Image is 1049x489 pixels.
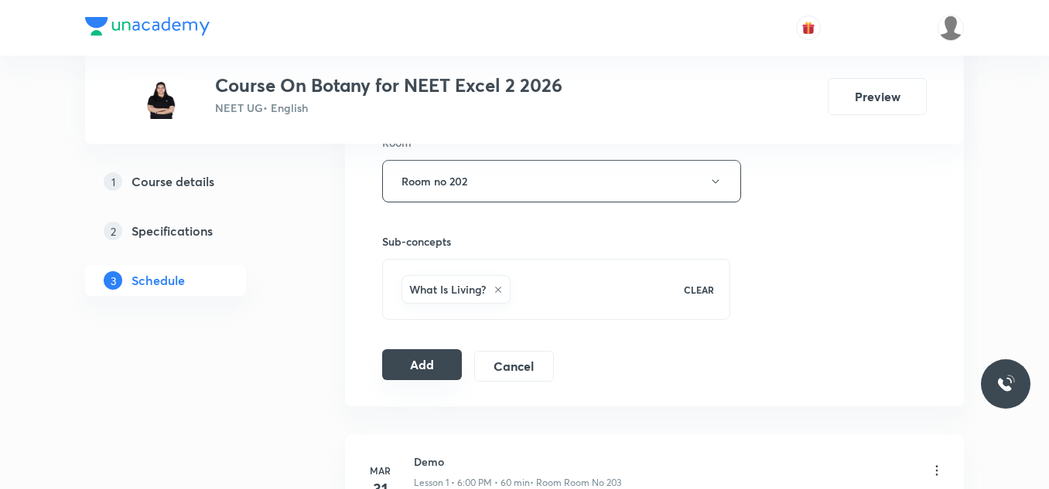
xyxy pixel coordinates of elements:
[85,216,296,246] a: 2Specifications
[382,160,741,202] button: Room no 202
[364,464,395,477] h6: Mar
[414,453,621,470] h6: Demo
[215,100,562,116] p: NEET UG • English
[85,17,210,39] a: Company Logo
[132,222,213,240] h5: Specifications
[684,283,714,297] p: CLEAR
[85,17,210,36] img: Company Logo
[938,15,964,41] img: Saniya Tarannum
[382,233,730,250] h6: Sub-concepts
[104,172,122,191] p: 1
[828,78,927,115] button: Preview
[796,15,821,40] button: avatar
[996,375,1015,393] img: ttu
[104,222,122,240] p: 2
[132,271,185,290] h5: Schedule
[104,271,122,290] p: 3
[801,21,815,35] img: avatar
[382,349,462,380] button: Add
[215,74,562,97] h3: Course On Botany for NEET Excel 2 2026
[132,172,214,191] h5: Course details
[85,166,296,197] a: 1Course details
[409,281,486,297] h6: What Is Living?
[122,74,203,119] img: 8f78262ec2e24d28b57598c2cca25958.jpg
[474,351,554,382] button: Cancel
